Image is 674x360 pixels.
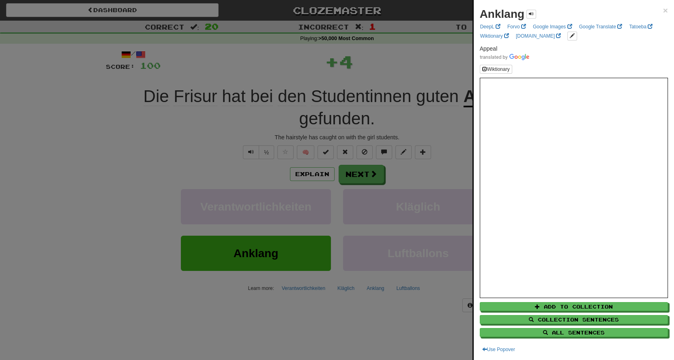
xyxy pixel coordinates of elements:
[663,6,668,15] span: ×
[480,8,524,20] strong: Anklang
[480,65,512,74] button: Wiktionary
[530,22,575,31] a: Google Images
[480,315,668,324] button: Collection Sentences
[577,22,625,31] a: Google Translate
[505,22,528,31] a: Forvo
[513,32,563,40] a: [DOMAIN_NAME]
[480,45,498,52] span: Appeal
[480,345,517,354] button: Use Popover
[567,32,577,40] button: edit links
[663,6,668,15] button: Close
[627,22,655,31] a: Tatoeba
[480,54,529,60] img: Color short
[478,32,511,40] a: Wiktionary
[480,328,668,337] button: All Sentences
[480,302,668,311] button: Add to Collection
[478,22,503,31] a: DeepL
